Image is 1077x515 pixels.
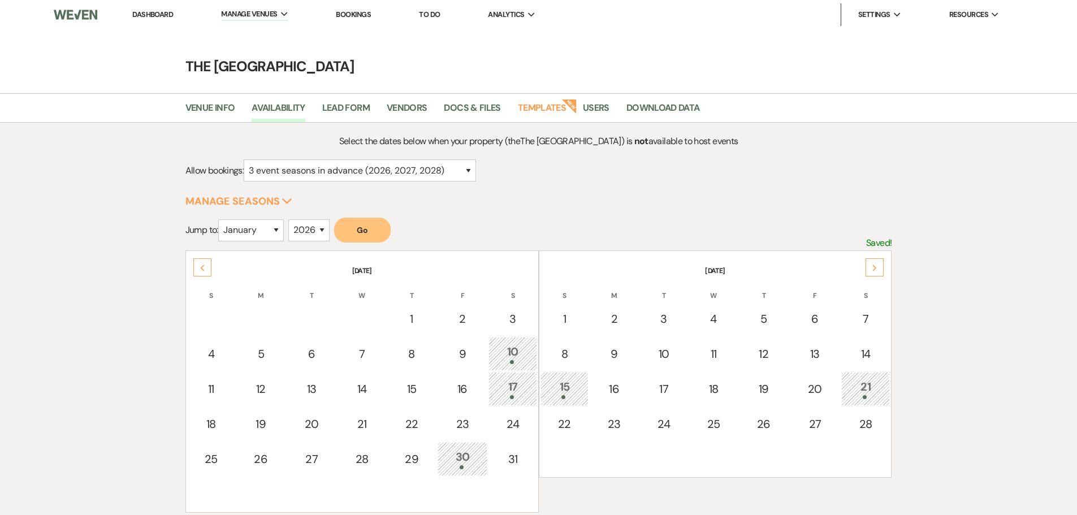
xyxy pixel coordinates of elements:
[344,380,380,397] div: 14
[438,277,488,301] th: F
[646,416,682,432] div: 24
[639,277,688,301] th: T
[444,310,482,327] div: 2
[185,196,292,206] button: Manage Seasons
[387,101,427,122] a: Vendors
[796,310,834,327] div: 6
[334,218,391,243] button: Go
[393,310,430,327] div: 1
[495,451,530,468] div: 31
[949,9,988,20] span: Resources
[132,10,173,19] a: Dashboard
[293,345,331,362] div: 6
[185,224,218,236] span: Jump to:
[745,416,782,432] div: 26
[185,165,244,176] span: Allow bookings:
[841,277,890,301] th: S
[293,416,331,432] div: 20
[293,451,331,468] div: 27
[596,345,632,362] div: 9
[344,345,380,362] div: 7
[419,10,440,19] a: To Do
[646,345,682,362] div: 10
[444,380,482,397] div: 16
[243,451,279,468] div: 26
[596,380,632,397] div: 16
[695,416,732,432] div: 25
[252,101,305,122] a: Availability
[495,343,530,364] div: 10
[796,345,834,362] div: 13
[444,345,482,362] div: 9
[695,310,732,327] div: 4
[444,416,482,432] div: 23
[488,9,524,20] span: Analytics
[596,416,632,432] div: 23
[646,310,682,327] div: 3
[187,277,235,301] th: S
[547,416,583,432] div: 22
[387,277,436,301] th: T
[796,416,834,432] div: 27
[193,416,229,432] div: 18
[695,380,732,397] div: 18
[847,378,884,399] div: 21
[858,9,890,20] span: Settings
[221,8,277,20] span: Manage Venues
[193,451,229,468] div: 25
[540,277,589,301] th: S
[495,378,530,399] div: 17
[790,277,841,301] th: F
[847,416,884,432] div: 28
[193,380,229,397] div: 11
[689,277,738,301] th: W
[547,310,583,327] div: 1
[393,345,430,362] div: 8
[796,380,834,397] div: 20
[336,10,371,19] a: Bookings
[745,380,782,397] div: 19
[193,345,229,362] div: 4
[393,451,430,468] div: 29
[185,101,235,122] a: Venue Info
[847,345,884,362] div: 14
[495,416,530,432] div: 24
[626,101,700,122] a: Download Data
[393,380,430,397] div: 15
[634,135,648,147] strong: not
[646,380,682,397] div: 17
[590,277,638,301] th: M
[187,252,537,276] th: [DATE]
[236,277,286,301] th: M
[344,451,380,468] div: 28
[243,416,279,432] div: 19
[561,98,577,114] strong: New
[54,3,97,27] img: Weven Logo
[287,277,337,301] th: T
[495,310,530,327] div: 3
[243,345,279,362] div: 5
[274,134,803,149] p: Select the dates below when your property (the The [GEOGRAPHIC_DATA] ) is available to host events
[739,277,789,301] th: T
[132,57,946,76] h4: The [GEOGRAPHIC_DATA]
[745,310,782,327] div: 5
[547,345,583,362] div: 8
[547,378,583,399] div: 15
[322,101,370,122] a: Lead Form
[344,416,380,432] div: 21
[243,380,279,397] div: 12
[583,101,609,122] a: Users
[393,416,430,432] div: 22
[596,310,632,327] div: 2
[540,252,890,276] th: [DATE]
[338,277,386,301] th: W
[293,380,331,397] div: 13
[745,345,782,362] div: 12
[488,277,537,301] th: S
[695,345,732,362] div: 11
[444,448,482,469] div: 30
[518,101,566,122] a: Templates
[866,236,892,250] p: Saved!
[847,310,884,327] div: 7
[444,101,500,122] a: Docs & Files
